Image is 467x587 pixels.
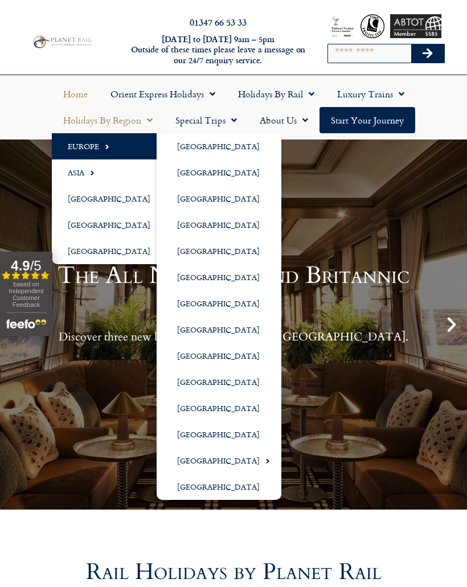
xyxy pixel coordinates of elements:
a: Start your Journey [319,107,415,133]
a: [GEOGRAPHIC_DATA] [157,159,281,186]
h6: [DATE] to [DATE] 9am – 5pm Outside of these times please leave a message on our 24/7 enquiry serv... [128,34,309,66]
a: About Us [248,107,319,133]
a: Holidays by Region [52,107,164,133]
a: [GEOGRAPHIC_DATA] [157,317,281,343]
a: [GEOGRAPHIC_DATA] [157,369,281,395]
button: Search [411,44,444,63]
a: Orient Express Holidays [99,81,227,107]
nav: Menu [6,81,461,133]
a: [GEOGRAPHIC_DATA] [157,133,281,159]
a: [GEOGRAPHIC_DATA] [157,421,281,448]
a: Home [52,81,99,107]
a: [GEOGRAPHIC_DATA] [157,448,281,474]
p: Discover three new luxurious itineraries from [GEOGRAPHIC_DATA]. [28,330,439,344]
a: [GEOGRAPHIC_DATA] [157,238,281,264]
a: [GEOGRAPHIC_DATA] [52,238,172,264]
a: [GEOGRAPHIC_DATA] [157,186,281,212]
a: [GEOGRAPHIC_DATA] [157,343,281,369]
h2: Rail Holidays by Planet Rail [28,561,439,584]
a: Special Trips [164,107,248,133]
a: [GEOGRAPHIC_DATA] [52,186,172,212]
div: Next slide [442,315,461,334]
a: [GEOGRAPHIC_DATA] [157,212,281,238]
a: [GEOGRAPHIC_DATA] [157,474,281,500]
a: [GEOGRAPHIC_DATA] [157,290,281,317]
a: Europe [52,133,172,159]
a: Holidays by Rail [227,81,326,107]
a: [GEOGRAPHIC_DATA] [52,212,172,238]
a: 01347 66 53 33 [190,15,247,28]
ul: Europe [157,133,281,500]
a: Asia [52,159,172,186]
a: [GEOGRAPHIC_DATA] [157,264,281,290]
a: Luxury Trains [326,81,416,107]
a: [GEOGRAPHIC_DATA] [157,395,281,421]
img: Planet Rail Train Holidays Logo [31,34,93,50]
